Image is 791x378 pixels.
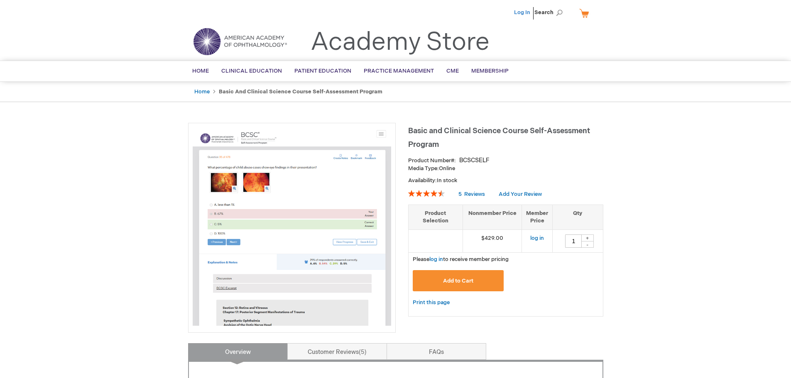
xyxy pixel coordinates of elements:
[359,349,367,356] span: 5
[499,191,542,198] a: Add Your Review
[458,191,462,198] span: 5
[446,68,459,74] span: CME
[287,343,387,360] a: Customer Reviews5
[429,256,443,263] a: log in
[311,27,490,57] a: Academy Store
[553,205,603,229] th: Qty
[514,9,530,16] a: Log In
[409,205,463,229] th: Product Selection
[193,127,391,326] img: Basic and Clinical Science Course Self-Assessment Program
[534,4,566,21] span: Search
[443,278,473,284] span: Add to Cart
[459,156,490,165] div: BCSCSELF
[458,191,486,198] a: 5 Reviews
[413,298,450,308] a: Print this page
[387,343,486,360] a: FAQs
[294,68,351,74] span: Patient Education
[530,235,544,241] a: log in
[522,205,553,229] th: Member Price
[194,88,210,95] a: Home
[581,234,594,241] div: +
[188,343,288,360] a: Overview
[464,191,485,198] span: Reviews
[413,270,504,291] button: Add to Cart
[408,127,590,149] span: Basic and Clinical Science Course Self-Assessment Program
[408,165,603,173] p: Online
[413,256,509,263] span: Please to receive member pricing
[408,165,439,172] strong: Media Type:
[408,190,445,197] div: 92%
[408,157,456,164] strong: Product Number
[408,177,603,185] p: Availability:
[471,68,509,74] span: Membership
[581,241,594,248] div: -
[219,88,382,95] strong: Basic and Clinical Science Course Self-Assessment Program
[192,68,209,74] span: Home
[437,177,457,184] span: In stock
[463,229,522,252] td: $429.00
[565,234,582,248] input: Qty
[221,68,282,74] span: Clinical Education
[463,205,522,229] th: Nonmember Price
[364,68,434,74] span: Practice Management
